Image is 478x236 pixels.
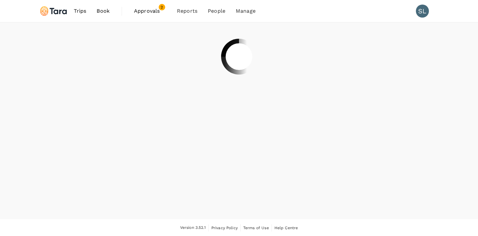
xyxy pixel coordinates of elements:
[274,226,298,230] span: Help Centre
[180,225,206,231] span: Version 3.52.1
[74,7,86,15] span: Trips
[274,224,298,231] a: Help Centre
[159,4,165,10] span: 2
[134,7,166,15] span: Approvals
[39,4,69,18] img: Tara Climate Ltd
[243,226,269,230] span: Terms of Use
[97,7,110,15] span: Book
[236,7,256,15] span: Manage
[211,224,238,231] a: Privacy Policy
[243,224,269,231] a: Terms of Use
[211,226,238,230] span: Privacy Policy
[208,7,225,15] span: People
[177,7,197,15] span: Reports
[416,5,429,18] div: SL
